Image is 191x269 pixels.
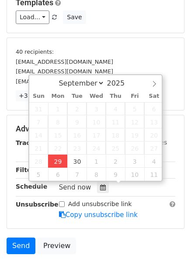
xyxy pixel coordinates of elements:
span: September 6, 2025 [144,102,163,115]
span: August 31, 2025 [29,102,49,115]
span: September 10, 2025 [87,115,106,128]
strong: Unsubscribe [16,201,59,208]
span: Send now [59,183,91,191]
span: September 5, 2025 [125,102,144,115]
span: September 12, 2025 [125,115,144,128]
span: September 17, 2025 [87,128,106,141]
a: Send [7,238,35,254]
span: September 22, 2025 [48,141,67,155]
span: October 1, 2025 [87,155,106,168]
span: Mon [48,93,67,99]
span: September 30, 2025 [67,155,87,168]
span: October 3, 2025 [125,155,144,168]
span: October 9, 2025 [106,168,125,181]
span: October 7, 2025 [67,168,87,181]
input: Year [104,79,136,87]
h5: Advanced [16,124,175,134]
span: September 7, 2025 [29,115,49,128]
a: Preview [38,238,76,254]
span: September 14, 2025 [29,128,49,141]
span: September 15, 2025 [48,128,67,141]
span: September 21, 2025 [29,141,49,155]
span: September 24, 2025 [87,141,106,155]
small: [EMAIL_ADDRESS][DOMAIN_NAME] [16,59,113,65]
span: October 10, 2025 [125,168,144,181]
span: October 4, 2025 [144,155,163,168]
span: September 19, 2025 [125,128,144,141]
span: October 6, 2025 [48,168,67,181]
strong: Tracking [16,139,45,146]
small: [EMAIL_ADDRESS][DOMAIN_NAME] [16,68,113,75]
span: September 23, 2025 [67,141,87,155]
a: Copy unsubscribe link [59,211,138,219]
span: September 1, 2025 [48,102,67,115]
span: October 5, 2025 [29,168,49,181]
span: Wed [87,93,106,99]
span: September 29, 2025 [48,155,67,168]
span: Fri [125,93,144,99]
button: Save [63,10,86,24]
strong: Schedule [16,183,47,190]
span: Sun [29,93,49,99]
span: September 27, 2025 [144,141,163,155]
span: October 11, 2025 [144,168,163,181]
a: +37 more [16,90,52,101]
iframe: Chat Widget [147,227,191,269]
span: October 8, 2025 [87,168,106,181]
span: Tue [67,93,87,99]
label: Add unsubscribe link [68,200,132,209]
span: September 25, 2025 [106,141,125,155]
span: Thu [106,93,125,99]
span: September 28, 2025 [29,155,49,168]
span: September 8, 2025 [48,115,67,128]
span: Sat [144,93,163,99]
span: September 9, 2025 [67,115,87,128]
span: September 20, 2025 [144,128,163,141]
span: September 4, 2025 [106,102,125,115]
span: September 3, 2025 [87,102,106,115]
span: September 26, 2025 [125,141,144,155]
span: September 18, 2025 [106,128,125,141]
small: [EMAIL_ADDRESS][DOMAIN_NAME] [16,78,113,85]
span: September 11, 2025 [106,115,125,128]
span: September 16, 2025 [67,128,87,141]
a: Load... [16,10,49,24]
small: 40 recipients: [16,48,54,55]
strong: Filters [16,166,38,173]
span: October 2, 2025 [106,155,125,168]
span: September 13, 2025 [144,115,163,128]
span: September 2, 2025 [67,102,87,115]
